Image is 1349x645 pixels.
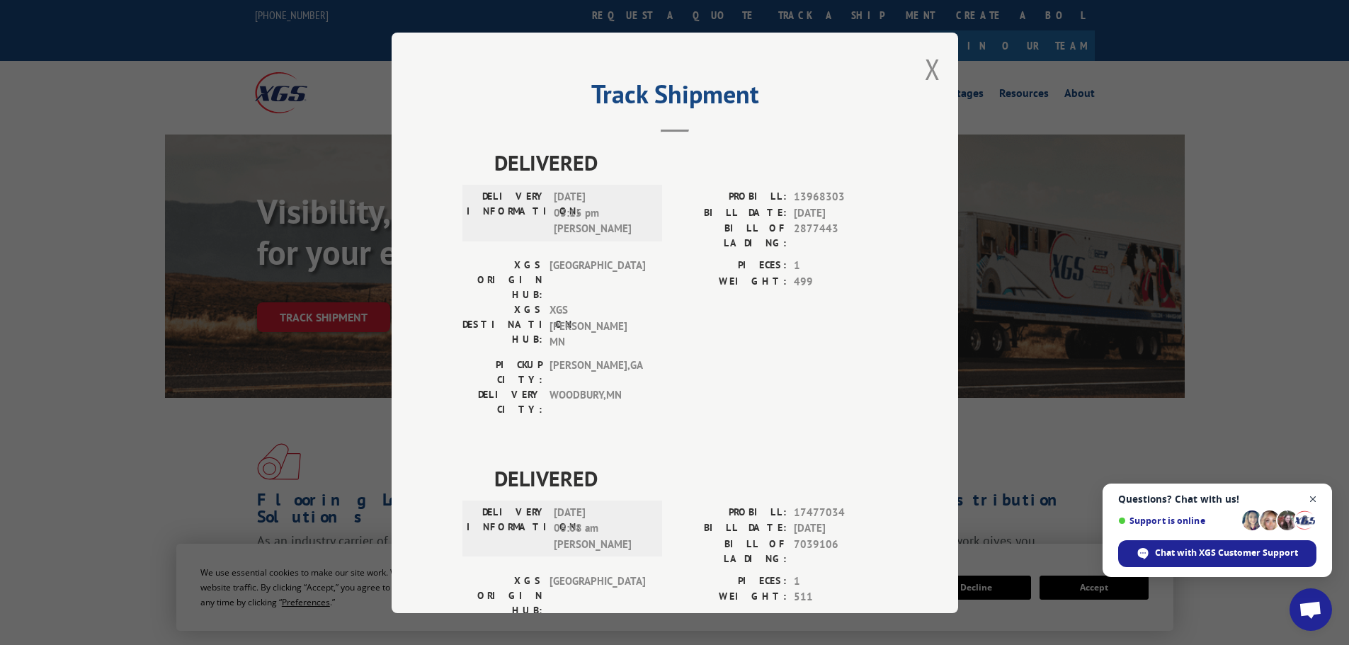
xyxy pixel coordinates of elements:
label: BILL OF LADING: [675,536,787,566]
span: 13968303 [794,189,887,205]
span: XGS [PERSON_NAME] MN [550,302,645,350]
span: [PERSON_NAME] , GA [550,357,645,387]
label: BILL OF LADING: [675,221,787,251]
span: 499 [794,273,887,290]
button: Close modal [925,50,940,88]
label: XGS ORIGIN HUB: [462,258,542,302]
label: PROBILL: [675,189,787,205]
span: Support is online [1118,515,1237,526]
label: PIECES: [675,573,787,589]
span: 1 [794,573,887,589]
span: DELIVERED [494,147,887,178]
span: Questions? Chat with us! [1118,493,1316,505]
label: XGS DESTINATION HUB: [462,302,542,350]
label: PROBILL: [675,504,787,520]
label: WEIGHT: [675,589,787,605]
span: 1 [794,258,887,274]
div: Chat with XGS Customer Support [1118,540,1316,567]
span: Close chat [1304,491,1322,508]
span: [DATE] [794,520,887,537]
span: 511 [794,589,887,605]
label: PIECES: [675,258,787,274]
label: WEIGHT: [675,273,787,290]
span: [GEOGRAPHIC_DATA] [550,258,645,302]
span: [GEOGRAPHIC_DATA] [550,573,645,617]
span: Chat with XGS Customer Support [1155,547,1298,559]
label: PICKUP CITY: [462,357,542,387]
span: WOODBURY , MN [550,387,645,416]
label: BILL DATE: [675,205,787,221]
label: DELIVERY CITY: [462,387,542,416]
span: [DATE] [794,205,887,221]
span: 17477034 [794,504,887,520]
span: 2877443 [794,221,887,251]
label: XGS ORIGIN HUB: [462,573,542,617]
label: DELIVERY INFORMATION: [467,189,547,237]
span: [DATE] 08:08 am [PERSON_NAME] [554,504,649,552]
span: [DATE] 03:15 pm [PERSON_NAME] [554,189,649,237]
label: BILL DATE: [675,520,787,537]
span: DELIVERED [494,462,887,493]
div: Open chat [1290,588,1332,631]
label: DELIVERY INFORMATION: [467,504,547,552]
h2: Track Shipment [462,84,887,111]
span: 7039106 [794,536,887,566]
